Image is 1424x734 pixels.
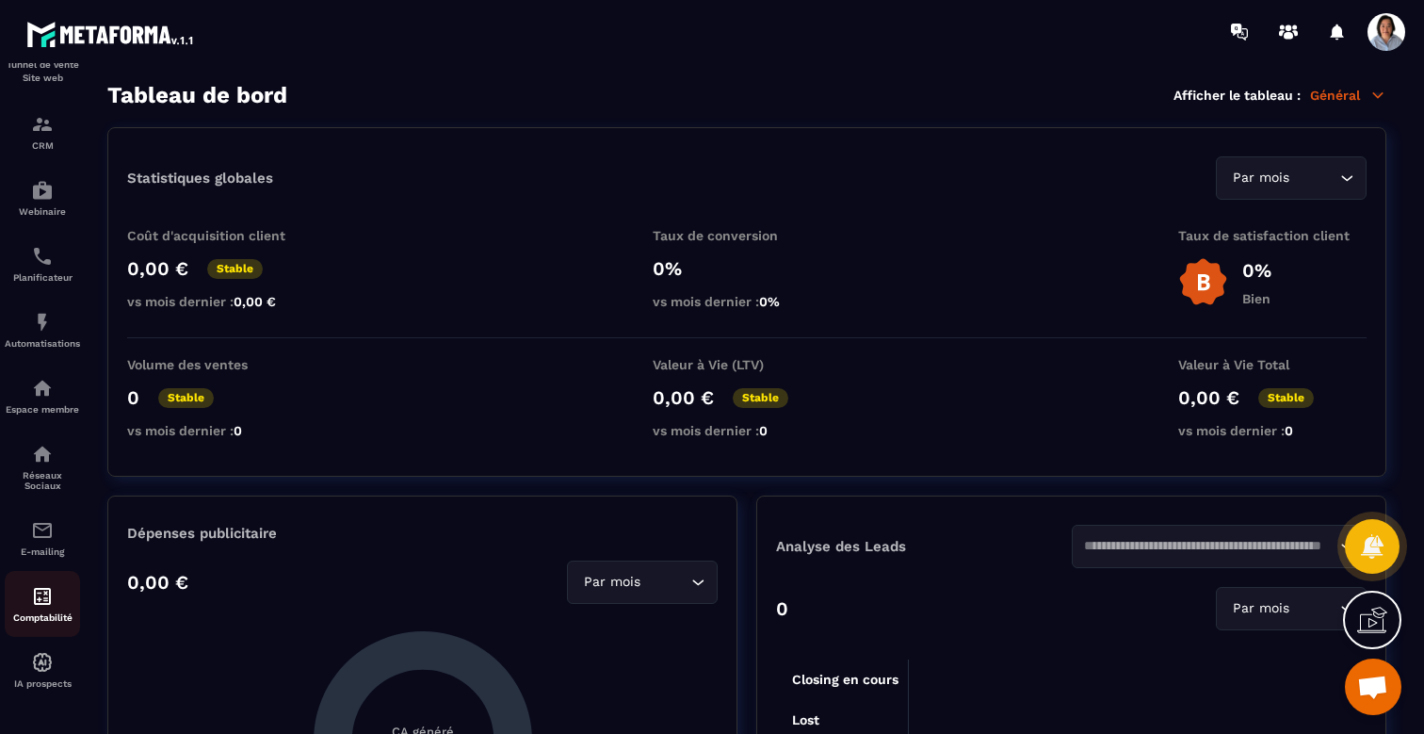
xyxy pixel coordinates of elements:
[5,612,80,623] p: Comptabilité
[5,140,80,151] p: CRM
[759,294,780,309] span: 0%
[107,82,287,108] h3: Tableau de bord
[5,206,80,217] p: Webinaire
[1072,525,1367,568] div: Search for option
[1293,168,1335,188] input: Search for option
[127,386,139,409] p: 0
[31,443,54,465] img: social-network
[26,17,196,51] img: logo
[1216,156,1367,200] div: Search for option
[31,651,54,674] img: automations
[1178,257,1228,307] img: b-badge-o.b3b20ee6.svg
[127,423,316,438] p: vs mois dernier :
[579,572,644,593] span: Par mois
[127,571,188,594] p: 0,00 €
[31,377,54,400] img: automations
[5,58,80,85] p: Tunnel de vente Site web
[5,571,80,637] a: accountantaccountantComptabilité
[653,228,841,243] p: Taux de conversion
[5,470,80,491] p: Réseaux Sociaux
[1285,423,1293,438] span: 0
[1216,587,1367,630] div: Search for option
[31,113,54,136] img: formation
[5,165,80,231] a: automationsautomationsWebinaire
[127,257,188,280] p: 0,00 €
[5,505,80,571] a: emailemailE-mailing
[127,228,316,243] p: Coût d'acquisition client
[31,179,54,202] img: automations
[1178,357,1367,372] p: Valeur à Vie Total
[1178,423,1367,438] p: vs mois dernier :
[776,538,1072,555] p: Analyse des Leads
[1178,228,1367,243] p: Taux de satisfaction client
[1293,598,1335,619] input: Search for option
[31,519,54,542] img: email
[653,423,841,438] p: vs mois dernier :
[1242,291,1271,306] p: Bien
[5,272,80,283] p: Planificateur
[1242,259,1271,282] p: 0%
[759,423,768,438] span: 0
[5,546,80,557] p: E-mailing
[5,363,80,429] a: automationsautomationsEspace membre
[5,99,80,165] a: formationformationCRM
[776,597,788,620] p: 0
[1228,598,1293,619] span: Par mois
[1178,386,1239,409] p: 0,00 €
[5,297,80,363] a: automationsautomationsAutomatisations
[567,561,718,604] div: Search for option
[234,294,276,309] span: 0,00 €
[5,404,80,415] p: Espace membre
[644,572,687,593] input: Search for option
[234,423,242,438] span: 0
[1345,659,1401,715] a: Open chat
[1084,536,1336,557] input: Search for option
[31,585,54,608] img: accountant
[5,429,80,505] a: social-networksocial-networkRéseaux Sociaux
[733,388,788,408] p: Stable
[31,311,54,334] img: automations
[5,678,80,689] p: IA prospects
[127,525,718,542] p: Dépenses publicitaire
[653,294,841,309] p: vs mois dernier :
[653,386,714,409] p: 0,00 €
[1310,87,1386,104] p: Général
[1258,388,1314,408] p: Stable
[792,672,898,688] tspan: Closing en cours
[127,170,273,187] p: Statistiques globales
[127,294,316,309] p: vs mois dernier :
[5,338,80,349] p: Automatisations
[1228,168,1293,188] span: Par mois
[127,357,316,372] p: Volume des ventes
[5,231,80,297] a: schedulerschedulerPlanificateur
[792,712,819,727] tspan: Lost
[207,259,263,279] p: Stable
[31,245,54,268] img: scheduler
[1173,88,1301,103] p: Afficher le tableau :
[158,388,214,408] p: Stable
[653,257,841,280] p: 0%
[653,357,841,372] p: Valeur à Vie (LTV)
